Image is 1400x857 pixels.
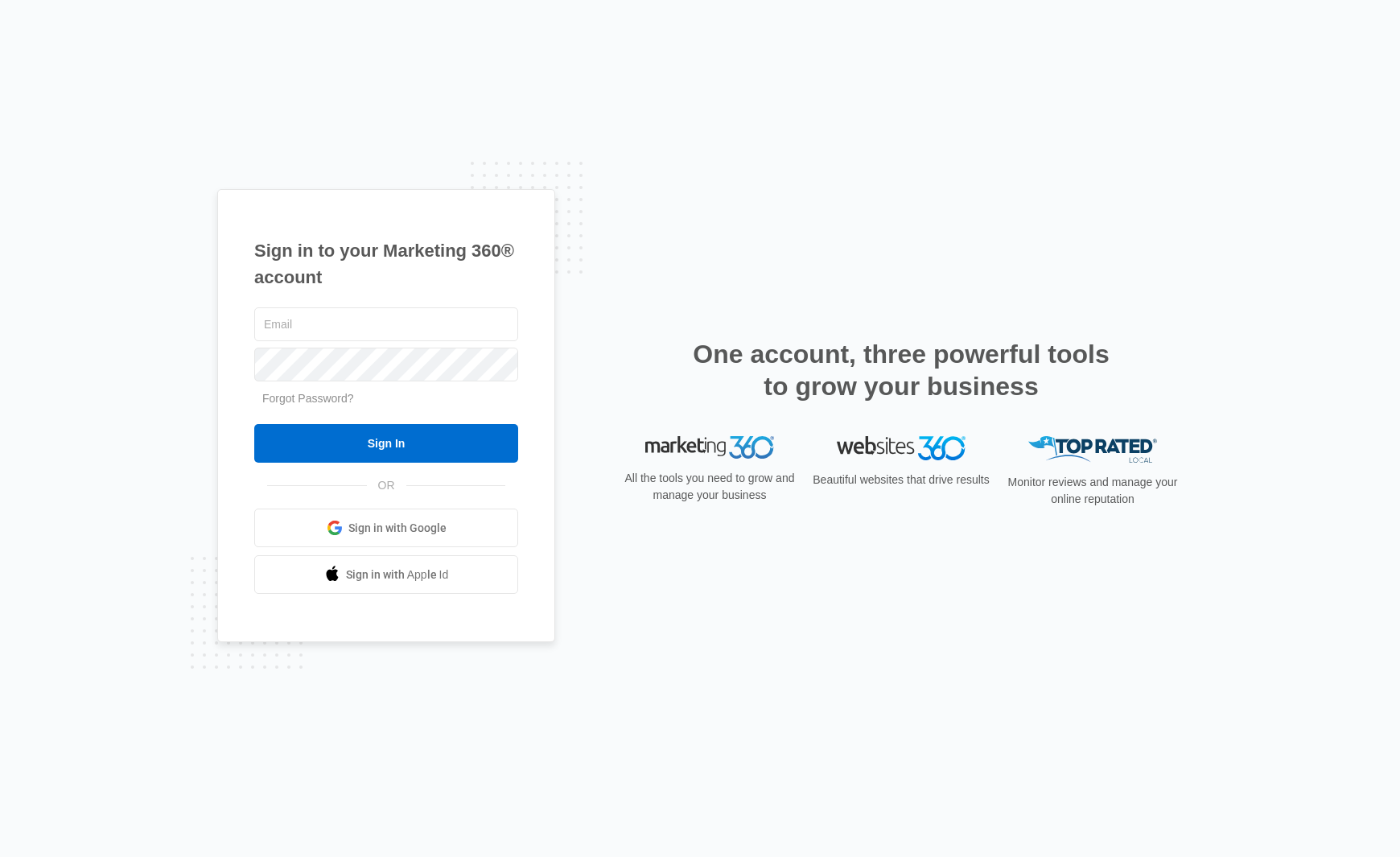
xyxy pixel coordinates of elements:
p: Monitor reviews and manage your online reputation [1003,474,1183,508]
input: Sign In [254,424,518,463]
span: OR [367,477,406,494]
p: Beautiful websites that drive results [811,472,991,488]
a: Forgot Password? [262,392,354,405]
a: Sign in with Apple Id [254,555,518,594]
img: Top Rated Local [1028,436,1157,463]
img: Marketing 360 [645,436,774,459]
h2: One account, three powerful tools to grow your business [688,338,1114,402]
span: Sign in with Google [348,520,447,537]
p: All the tools you need to grow and manage your business [620,470,800,504]
img: Websites 360 [837,436,966,459]
span: Sign in with Apple Id [346,567,449,583]
input: Email [254,307,518,341]
h1: Sign in to your Marketing 360® account [254,237,518,290]
a: Sign in with Google [254,509,518,547]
